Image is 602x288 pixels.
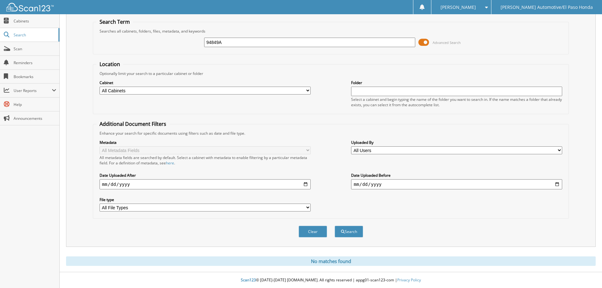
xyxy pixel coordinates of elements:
[14,32,55,38] span: Search
[96,131,565,136] div: Enhance your search for specific documents using filters such as date and file type.
[60,273,602,288] div: © [DATE]-[DATE] [DOMAIN_NAME]. All rights reserved | appg01-scan123-com |
[100,173,311,178] label: Date Uploaded After
[96,61,123,68] legend: Location
[397,277,421,283] a: Privacy Policy
[66,256,596,266] div: No matches found
[14,60,56,65] span: Reminders
[14,74,56,79] span: Bookmarks
[570,258,602,288] iframe: Chat Widget
[96,18,133,25] legend: Search Term
[96,120,169,127] legend: Additional Document Filters
[441,5,476,9] span: [PERSON_NAME]
[241,277,256,283] span: Scan123
[100,80,311,85] label: Cabinet
[351,80,562,85] label: Folder
[501,5,593,9] span: [PERSON_NAME] Automotive/El Paso Honda
[14,18,56,24] span: Cabinets
[100,179,311,189] input: start
[6,3,54,11] img: scan123-logo-white.svg
[14,102,56,107] span: Help
[351,97,562,107] div: Select a cabinet and begin typing the name of the folder you want to search in. If the name match...
[14,88,52,93] span: User Reports
[433,40,461,45] span: Advanced Search
[166,160,174,166] a: here
[14,46,56,52] span: Scan
[335,226,363,237] button: Search
[351,179,562,189] input: end
[100,140,311,145] label: Metadata
[351,140,562,145] label: Uploaded By
[351,173,562,178] label: Date Uploaded Before
[96,71,565,76] div: Optionally limit your search to a particular cabinet or folder
[100,155,311,166] div: All metadata fields are searched by default. Select a cabinet with metadata to enable filtering b...
[100,197,311,202] label: File type
[14,116,56,121] span: Announcements
[299,226,327,237] button: Clear
[96,28,565,34] div: Searches all cabinets, folders, files, metadata, and keywords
